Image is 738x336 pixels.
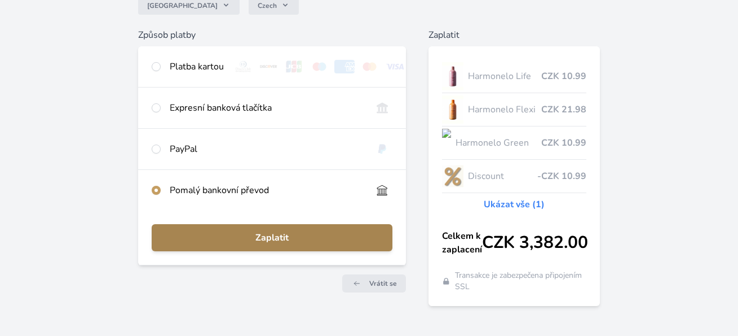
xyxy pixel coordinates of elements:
[372,101,393,115] img: onlineBanking_CZ.svg
[138,28,406,42] h6: Způsob platby
[442,62,463,90] img: CLEAN_LIFE_se_stinem_x-lo.jpg
[428,28,600,42] h6: Zaplatit
[468,103,541,116] span: Harmonelo Flexi
[442,95,463,124] img: CLEAN_FLEXI_se_stinem_x-hi_(1)-lo.jpg
[152,224,393,251] button: Zaplatit
[484,198,545,211] a: Ukázat vše (1)
[372,142,393,156] img: paypal.svg
[161,231,384,245] span: Zaplatit
[468,69,541,83] span: Harmonelo Life
[372,184,393,197] img: bankTransfer_IBAN.svg
[442,229,482,256] span: Celkem k zaplacení
[334,60,355,73] img: amex.svg
[456,136,541,150] span: Harmonelo Green
[170,101,363,115] div: Expresní banková tlačítka
[455,270,586,293] span: Transakce je zabezpečena připojením SSL
[258,60,279,73] img: discover.svg
[482,233,588,253] span: CZK 3,382.00
[468,169,537,183] span: Discount
[284,60,304,73] img: jcb.svg
[537,169,586,183] span: -CZK 10.99
[309,60,330,73] img: maestro.svg
[258,1,277,10] span: Czech
[541,69,586,83] span: CZK 10.99
[442,129,451,157] img: CLEAN_GREEN_se_stinem_x-lo.jpg
[541,136,586,150] span: CZK 10.99
[385,60,405,73] img: visa.svg
[359,60,380,73] img: mc.svg
[170,142,363,156] div: PayPal
[170,184,363,197] div: Pomalý bankovní převod
[147,1,218,10] span: [GEOGRAPHIC_DATA]
[369,279,397,288] span: Vrátit se
[233,60,254,73] img: diners.svg
[170,60,224,73] div: Platba kartou
[541,103,586,116] span: CZK 21.98
[342,274,406,293] a: Vrátit se
[442,162,463,190] img: discount-lo.png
